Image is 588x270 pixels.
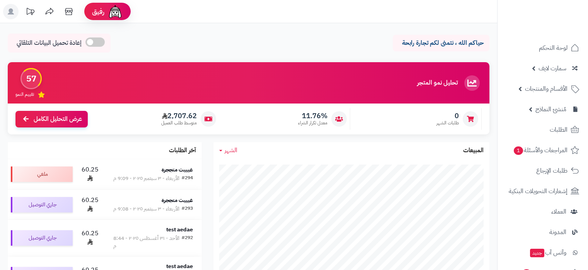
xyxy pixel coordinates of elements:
[549,227,566,238] span: المدونة
[161,112,197,120] span: 2,707.62
[399,39,484,48] p: حياكم الله ، نتمنى لكم تجارة رابحة
[539,42,568,53] span: لوحة التحكم
[535,104,566,115] span: مُنشئ النماذج
[225,146,237,155] span: الشهر
[11,230,73,246] div: جاري التوصيل
[11,166,73,182] div: ملغي
[502,202,583,221] a: العملاء
[298,112,327,120] span: 11.76%
[113,175,179,182] div: الأربعاء - ٣ سبتمبر ٢٠٢٥ - 9:09 م
[15,111,88,127] a: عرض التحليل الكامل
[162,166,193,174] strong: غيييث متججرة
[417,80,458,87] h3: تحليل نمو المتجر
[502,141,583,160] a: المراجعات والأسئلة1
[161,120,197,126] span: متوسط طلب العميل
[166,226,193,234] strong: test aedae
[17,39,82,48] span: إعادة تحميل البيانات التلقائي
[514,146,523,155] span: 1
[11,197,73,212] div: جاري التوصيل
[219,146,237,155] a: الشهر
[436,112,459,120] span: 0
[92,7,104,16] span: رفيق
[76,159,104,189] td: 60.25
[436,120,459,126] span: طلبات الشهر
[502,243,583,262] a: وآتس آبجديد
[182,205,193,213] div: #293
[76,190,104,220] td: 60.25
[107,4,123,19] img: ai-face.png
[502,121,583,139] a: الطلبات
[34,115,82,124] span: عرض التحليل الكامل
[551,206,566,217] span: العملاء
[502,39,583,57] a: لوحة التحكم
[509,186,568,197] span: إشعارات التحويلات البنكية
[539,63,566,74] span: سمارت لايف
[182,234,193,250] div: #292
[162,196,193,204] strong: غيييث متججرة
[550,124,568,135] span: الطلبات
[113,205,179,213] div: الأربعاء - ٣ سبتمبر ٢٠٢٥ - 9:08 م
[536,165,568,176] span: طلبات الإرجاع
[502,161,583,180] a: طلبات الإرجاع
[529,247,566,258] span: وآتس آب
[76,220,104,256] td: 60.25
[463,147,484,154] h3: المبيعات
[113,234,182,250] div: الأحد - ٣١ أغسطس ٢٠٢٥ - 8:44 م
[298,120,327,126] span: معدل تكرار الشراء
[502,182,583,200] a: إشعارات التحويلات البنكية
[525,83,568,94] span: الأقسام والمنتجات
[513,145,568,156] span: المراجعات والأسئلة
[530,249,544,257] span: جديد
[182,175,193,182] div: #294
[15,91,34,98] span: تقييم النمو
[20,4,40,21] a: تحديثات المنصة
[169,147,196,154] h3: آخر الطلبات
[502,223,583,241] a: المدونة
